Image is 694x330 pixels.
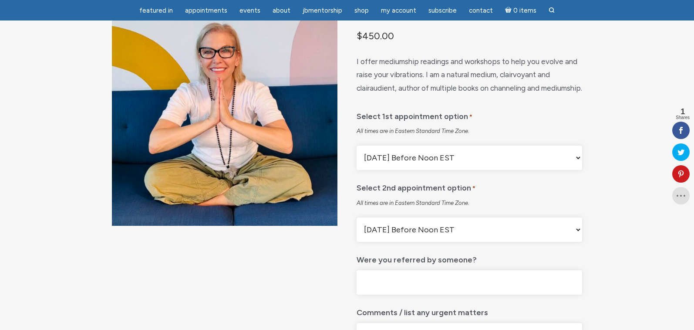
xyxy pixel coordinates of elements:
[303,7,342,14] span: JBMentorship
[354,7,369,14] span: Shop
[273,7,290,14] span: About
[469,7,493,14] span: Contact
[676,116,690,120] span: Shares
[267,2,296,19] a: About
[357,302,488,320] label: Comments / list any urgent matters
[423,2,462,19] a: Subscribe
[357,127,582,135] div: All times are in Eastern Standard Time Zone.
[297,2,347,19] a: JBMentorship
[357,30,362,41] span: $
[376,2,421,19] a: My Account
[500,1,542,19] a: Cart0 items
[357,30,394,41] bdi: 450.00
[349,2,374,19] a: Shop
[134,2,178,19] a: featured in
[357,55,582,95] p: I offer mediumship readings and workshops to help you evolve and raise your vibrations. I am a na...
[357,177,475,196] label: Select 2nd appointment option
[676,108,690,116] span: 1
[357,199,582,207] div: All times are in Eastern Standard Time Zone.
[180,2,232,19] a: Appointments
[139,7,173,14] span: featured in
[381,7,416,14] span: My Account
[357,249,477,267] label: Were you referred by someone?
[357,105,472,124] label: Select 1st appointment option
[505,7,513,14] i: Cart
[513,7,536,14] span: 0 items
[234,2,266,19] a: Events
[185,7,227,14] span: Appointments
[428,7,457,14] span: Subscribe
[464,2,498,19] a: Contact
[239,7,260,14] span: Events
